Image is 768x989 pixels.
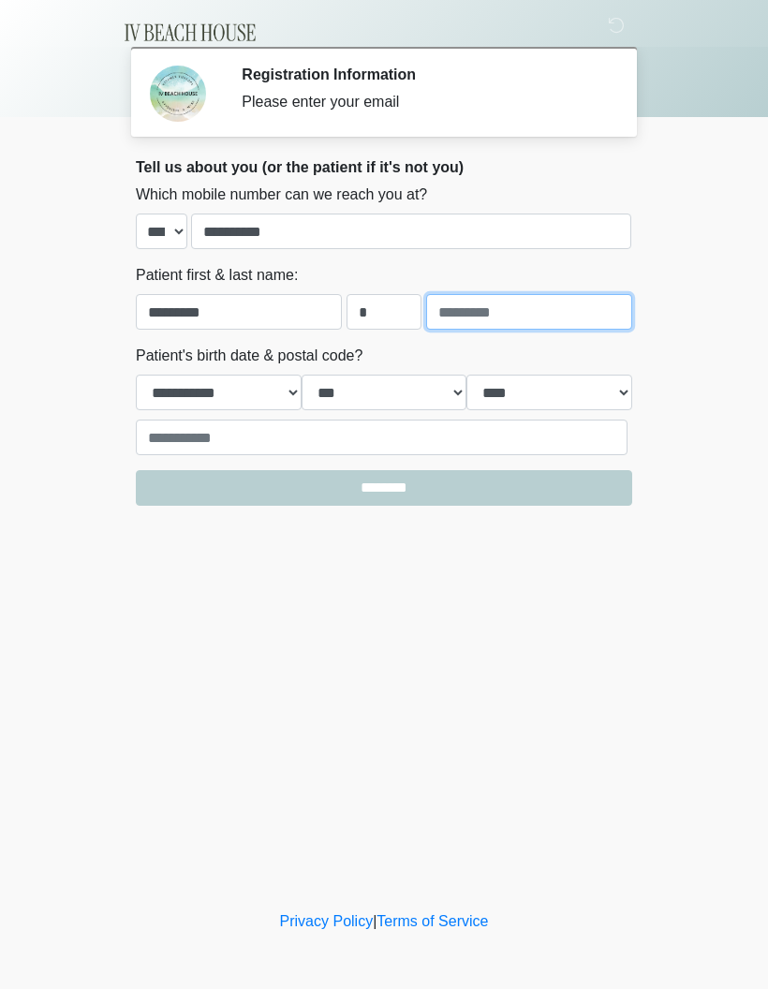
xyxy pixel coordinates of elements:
h2: Registration Information [242,66,604,83]
label: Patient's birth date & postal code? [136,345,362,367]
a: | [373,913,377,929]
a: Privacy Policy [280,913,374,929]
div: Please enter your email [242,91,604,113]
label: Patient first & last name: [136,264,298,287]
img: IV Beach House Logo [117,14,264,52]
label: Which mobile number can we reach you at? [136,184,427,206]
h2: Tell us about you (or the patient if it's not you) [136,158,632,176]
img: Agent Avatar [150,66,206,122]
a: Terms of Service [377,913,488,929]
